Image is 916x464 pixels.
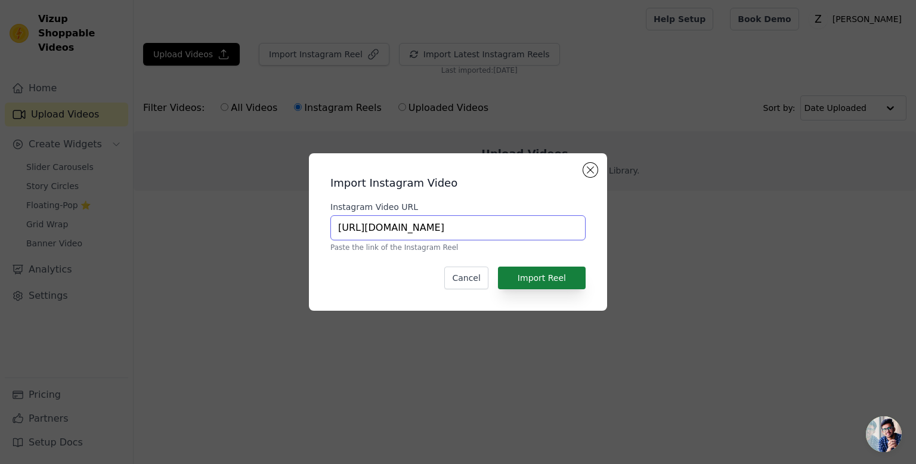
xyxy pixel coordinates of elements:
button: Import Reel [498,267,586,289]
label: Instagram Video URL [330,201,586,213]
h2: Import Instagram Video [330,175,586,191]
button: Cancel [444,267,488,289]
button: Close modal [583,163,598,177]
a: Open de chat [866,416,902,452]
p: Paste the link of the Instagram Reel [330,243,586,252]
input: https://www.instagram.com/reel/ABC123/ [330,215,586,240]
